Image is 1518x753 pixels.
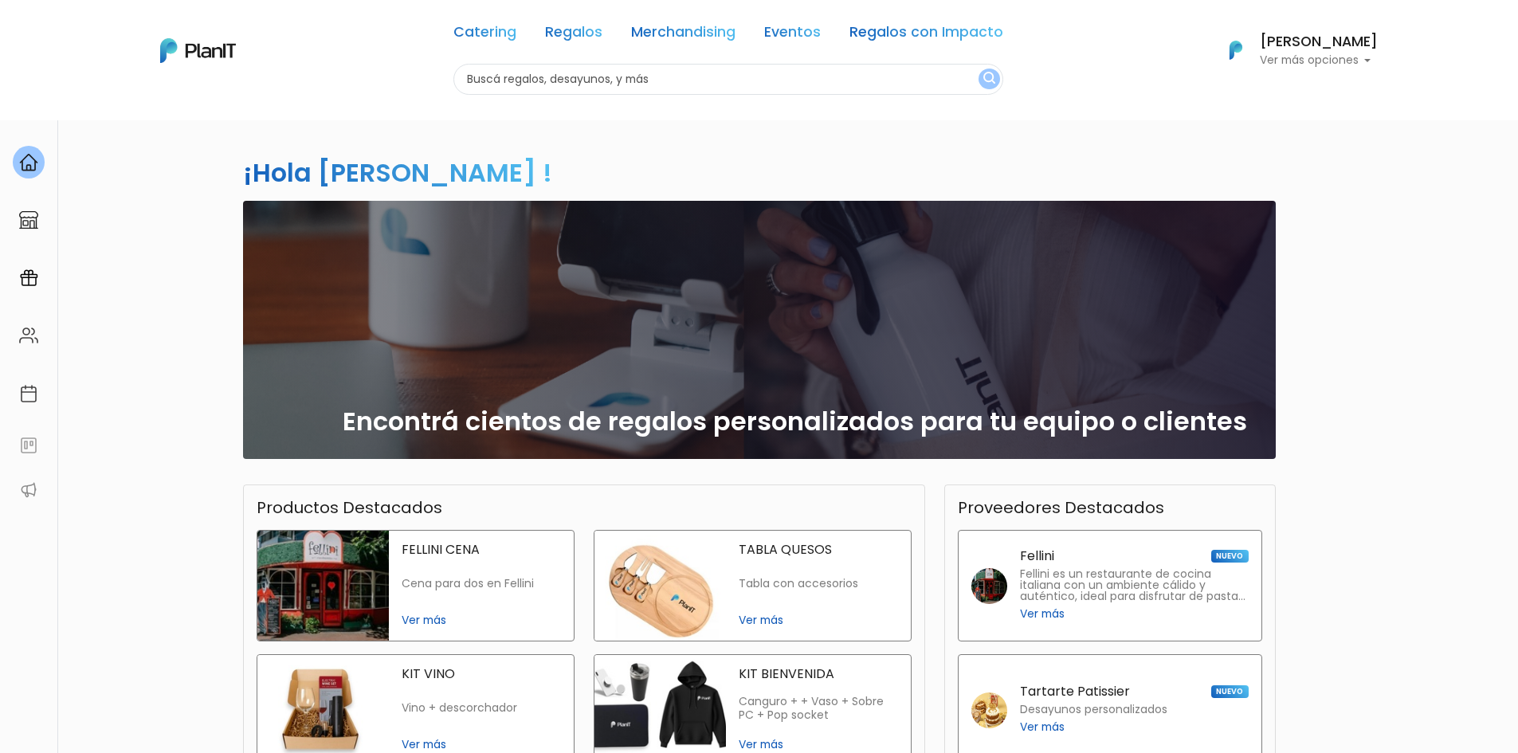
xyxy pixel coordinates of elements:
p: Ver más opciones [1260,55,1378,66]
img: search_button-432b6d5273f82d61273b3651a40e1bd1b912527efae98b1b7a1b2c0702e16a8d.svg [983,72,995,87]
p: Cena para dos en Fellini [402,577,561,590]
img: marketplace-4ceaa7011d94191e9ded77b95e3339b90024bf715f7c57f8cf31f2d8c509eaba.svg [19,210,38,229]
span: Ver más [739,736,898,753]
a: tabla quesos TABLA QUESOS Tabla con accesorios Ver más [594,530,912,641]
input: Buscá regalos, desayunos, y más [453,64,1003,95]
p: Desayunos personalizados [1020,704,1167,716]
span: Ver más [739,612,898,629]
p: Fellini es un restaurante de cocina italiana con un ambiente cálido y auténtico, ideal para disfr... [1020,569,1249,602]
h6: [PERSON_NAME] [1260,35,1378,49]
p: KIT BIENVENIDA [739,668,898,680]
a: Regalos con Impacto [849,25,1003,45]
p: Tabla con accesorios [739,577,898,590]
img: calendar-87d922413cdce8b2cf7b7f5f62616a5cf9e4887200fb71536465627b3292af00.svg [19,384,38,403]
img: PlanIt Logo [1218,33,1253,68]
h2: Encontrá cientos de regalos personalizados para tu equipo o clientes [343,406,1247,437]
img: people-662611757002400ad9ed0e3c099ab2801c6687ba6c219adb57efc949bc21e19d.svg [19,326,38,345]
img: fellini cena [257,531,389,641]
h2: ¡Hola [PERSON_NAME] ! [243,155,552,190]
a: Catering [453,25,516,45]
p: Fellini [1020,550,1054,563]
p: Vino + descorchador [402,701,561,715]
a: fellini cena FELLINI CENA Cena para dos en Fellini Ver más [257,530,575,641]
img: feedback-78b5a0c8f98aac82b08bfc38622c3050aee476f2c9584af64705fc4e61158814.svg [19,436,38,455]
img: home-e721727adea9d79c4d83392d1f703f7f8bce08238fde08b1acbfd93340b81755.svg [19,153,38,172]
img: partners-52edf745621dab592f3b2c58e3bca9d71375a7ef29c3b500c9f145b62cc070d4.svg [19,480,38,500]
h3: Proveedores Destacados [958,498,1164,517]
h3: Productos Destacados [257,498,442,517]
span: NUEVO [1211,685,1248,698]
img: PlanIt Logo [160,38,236,63]
span: Ver más [1020,606,1065,622]
a: Fellini NUEVO Fellini es un restaurante de cocina italiana con un ambiente cálido y auténtico, id... [958,530,1262,641]
span: Ver más [1020,719,1065,735]
a: Regalos [545,25,602,45]
span: NUEVO [1211,550,1248,563]
img: tabla quesos [594,531,726,641]
button: PlanIt Logo [PERSON_NAME] Ver más opciones [1209,29,1378,71]
img: fellini [971,568,1007,604]
p: KIT VINO [402,668,561,680]
img: campaigns-02234683943229c281be62815700db0a1741e53638e28bf9629b52c665b00959.svg [19,269,38,288]
a: Merchandising [631,25,735,45]
p: TABLA QUESOS [739,543,898,556]
img: tartarte patissier [971,692,1007,728]
p: Canguro + + Vaso + Sobre PC + Pop socket [739,695,898,723]
span: Ver más [402,736,561,753]
p: Tartarte Patissier [1020,685,1130,698]
a: Eventos [764,25,821,45]
p: FELLINI CENA [402,543,561,556]
span: Ver más [402,612,561,629]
